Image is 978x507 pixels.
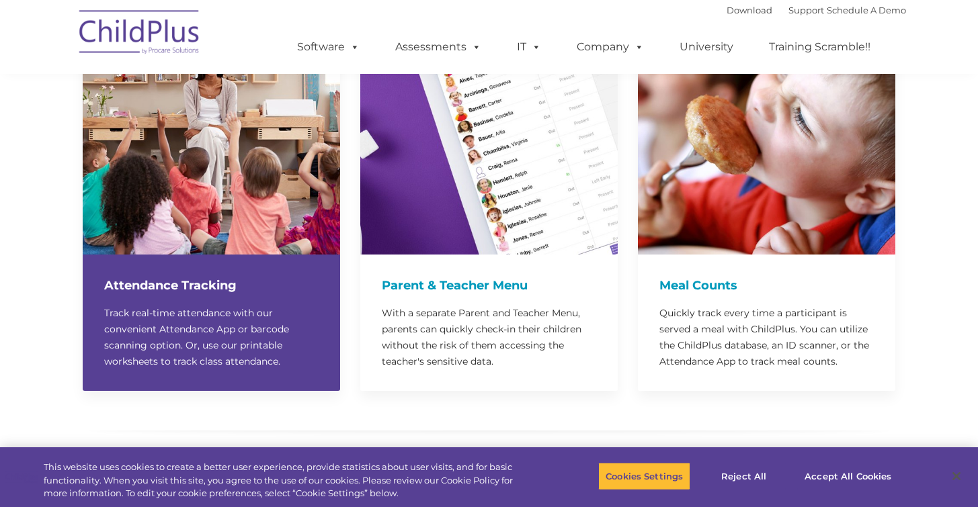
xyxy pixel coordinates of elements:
[503,34,555,60] a: IT
[702,462,786,490] button: Reject All
[382,276,596,295] h4: Parent & Teacher Menu
[284,34,373,60] a: Software
[727,5,906,15] font: |
[382,305,596,369] p: With a separate Parent and Teacher Menu, parents can quickly check-in their children without the ...
[104,276,319,295] h4: Attendance Tracking
[666,34,747,60] a: University
[797,462,899,490] button: Accept All Cookies
[727,5,772,15] a: Download
[827,5,906,15] a: Schedule A Demo
[659,305,874,369] p: Quickly track every time a participant is served a meal with ChildPlus. You can utilize the Child...
[73,1,207,68] img: ChildPlus by Procare Solutions
[756,34,884,60] a: Training Scramble!!
[659,276,874,295] h4: Meal Counts
[44,461,538,500] div: This website uses cookies to create a better user experience, provide statistics about user visit...
[382,34,495,60] a: Assessments
[104,305,319,369] p: Track real-time attendance with our convenient Attendance App or barcode scanning option. Or, use...
[942,461,971,491] button: Close
[788,5,824,15] a: Support
[563,34,657,60] a: Company
[598,462,690,490] button: Cookies Settings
